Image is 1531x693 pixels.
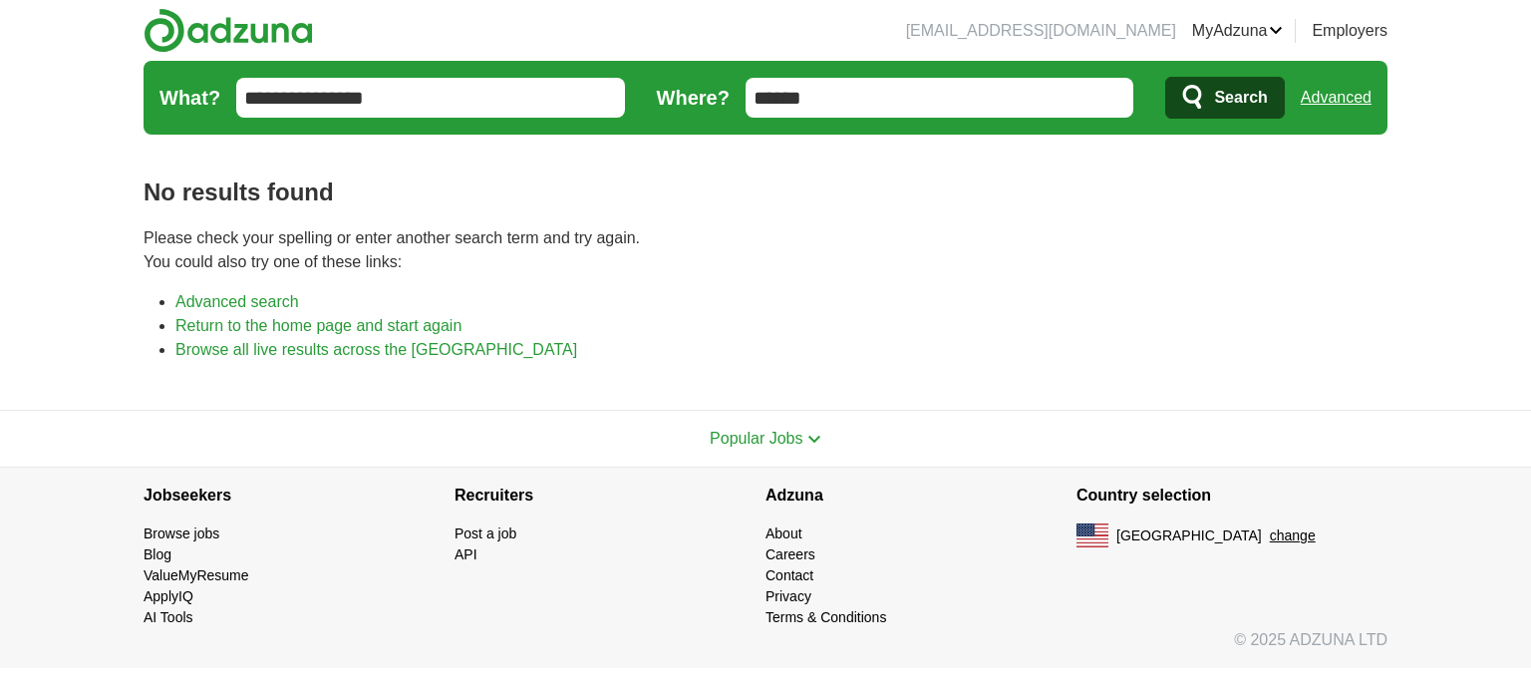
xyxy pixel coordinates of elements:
[144,8,313,53] img: Adzuna logo
[1214,78,1267,118] span: Search
[1165,77,1284,119] button: Search
[1076,468,1387,523] h4: Country selection
[765,546,815,562] a: Careers
[144,588,193,604] a: ApplyIQ
[175,293,299,310] a: Advanced search
[128,628,1403,668] div: © 2025 ADZUNA LTD
[807,435,821,444] img: toggle icon
[144,567,249,583] a: ValueMyResume
[175,341,577,358] a: Browse all live results across the [GEOGRAPHIC_DATA]
[144,226,1387,274] p: Please check your spelling or enter another search term and try again. You could also try one of ...
[765,525,802,541] a: About
[144,609,193,625] a: AI Tools
[144,174,1387,210] h1: No results found
[144,546,171,562] a: Blog
[1192,19,1284,43] a: MyAdzuna
[765,609,886,625] a: Terms & Conditions
[1076,523,1108,547] img: US flag
[765,588,811,604] a: Privacy
[1116,525,1262,546] span: [GEOGRAPHIC_DATA]
[1270,525,1316,546] button: change
[159,83,220,113] label: What?
[657,83,730,113] label: Where?
[710,430,802,447] span: Popular Jobs
[455,525,516,541] a: Post a job
[906,19,1176,43] li: [EMAIL_ADDRESS][DOMAIN_NAME]
[765,567,813,583] a: Contact
[175,317,461,334] a: Return to the home page and start again
[144,525,219,541] a: Browse jobs
[1312,19,1387,43] a: Employers
[1301,78,1372,118] a: Advanced
[455,546,477,562] a: API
